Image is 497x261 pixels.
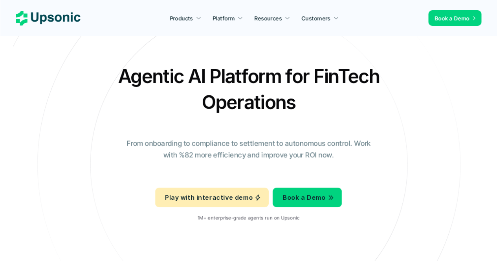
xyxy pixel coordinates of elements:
[283,192,326,203] p: Book a Demo
[155,188,269,207] a: Play with interactive demo
[170,14,193,22] p: Products
[165,11,206,25] a: Products
[428,10,481,26] a: Book a Demo
[121,138,376,161] p: From onboarding to compliance to settlement to autonomous control. Work with %82 more efficiency ...
[435,14,469,22] p: Book a Demo
[165,192,253,203] p: Play with interactive demo
[255,14,282,22] p: Resources
[273,188,342,207] a: Book a Demo
[213,14,235,22] p: Platform
[111,63,386,115] h2: Agentic AI Platform for FinTech Operations
[198,215,299,221] p: 1M+ enterprise-grade agents run on Upsonic
[302,14,331,22] p: Customers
